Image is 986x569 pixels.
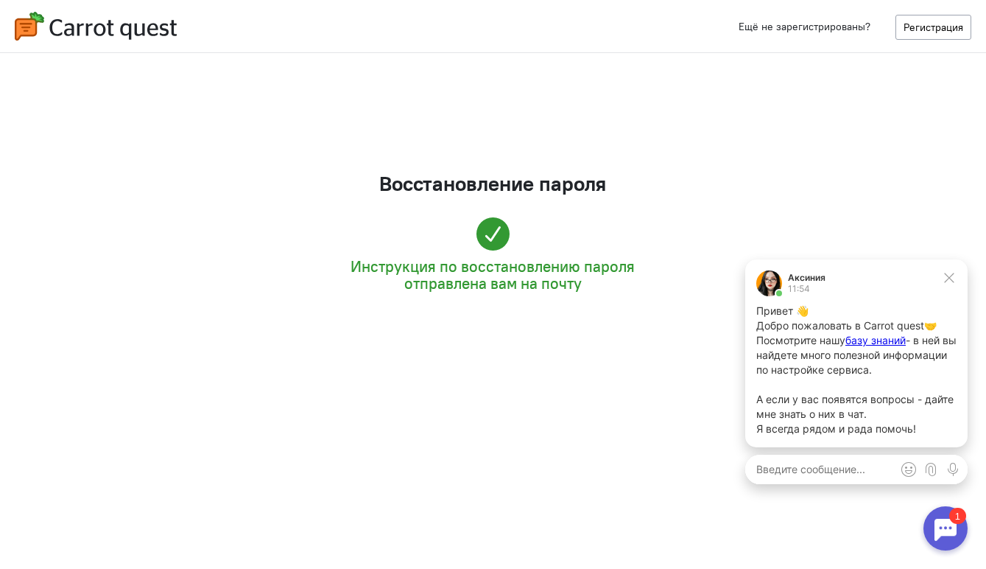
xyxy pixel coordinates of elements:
span: Я всегда рядом и рада помочь! [26,171,186,184]
div: 11:54 [57,33,95,42]
img: carrot-quest-logo.svg [15,12,177,41]
strong: Восстановление пароля [379,170,606,197]
span: Ещё не зарегистрированы? [739,20,870,33]
span: Привет 👋 [26,53,78,66]
span: Добро пожаловать в Carrot quest🤝 [26,68,206,80]
button: Голосовое сообщение [211,207,233,229]
a: Регистрация [895,15,971,40]
a: базу знаний [115,83,175,95]
div: Аксиния [57,22,95,31]
span: Посмотрите нашу [26,83,115,95]
span: - в ней вы найдете много полезной информации по настройке сервиса. [26,83,226,125]
div: 1 [33,9,50,25]
span: А если у вас появятся вопросы - дайте мне знать о них в чат. [26,142,223,169]
h3: Инструкция по восстановлению пароля отправлена вам на почту [343,258,642,292]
